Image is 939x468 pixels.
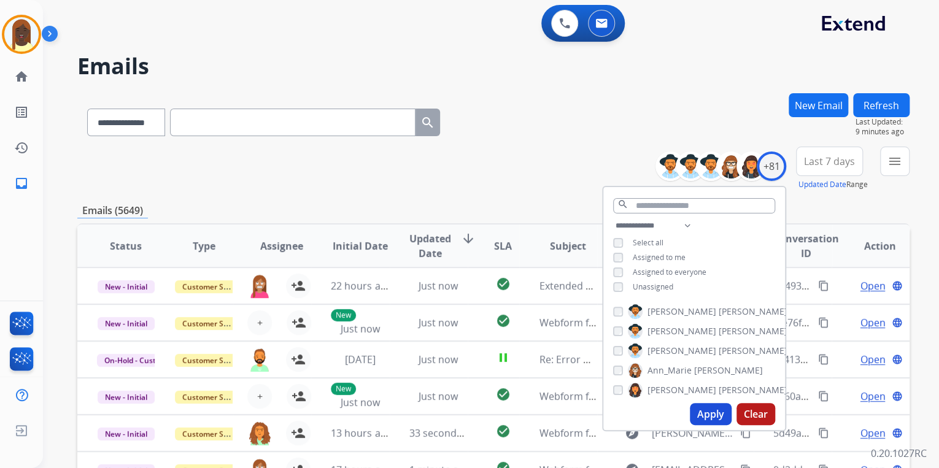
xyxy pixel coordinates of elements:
span: Open [860,352,885,367]
span: Just now [419,389,458,403]
span: Webform from [EMAIL_ADDRESS][DOMAIN_NAME] on [DATE] [539,389,817,403]
span: 9 minutes ago [856,127,910,137]
span: + [257,315,263,330]
span: Customer Support [175,391,255,404]
span: New - Initial [98,317,155,330]
span: Open [860,315,885,330]
span: [PERSON_NAME] [719,325,787,337]
mat-icon: content_copy [818,391,829,402]
span: Customer Support [175,317,255,330]
mat-icon: language [892,354,903,365]
mat-icon: history [14,140,29,155]
span: [DATE] [344,353,375,366]
span: On-Hold - Customer [97,354,182,367]
button: + [247,310,272,335]
span: [PERSON_NAME] [719,305,787,318]
img: agent-avatar [248,274,271,298]
button: Apply [690,403,732,425]
span: 13 hours ago [331,426,392,440]
span: Ann_Marie [647,364,692,377]
mat-icon: search [420,115,435,130]
span: Subject [550,239,586,253]
mat-icon: content_copy [818,280,829,291]
mat-icon: content_copy [818,354,829,365]
img: avatar [4,17,39,52]
span: Open [860,389,885,404]
span: Open [860,278,885,293]
mat-icon: language [892,428,903,439]
mat-icon: person_add [291,426,306,440]
span: Just now [419,316,458,329]
span: New - Initial [98,280,155,293]
span: [PERSON_NAME] [719,384,787,396]
span: Open [860,426,885,440]
div: +81 [757,152,786,181]
button: New Email [789,93,848,117]
span: Webform from [EMAIL_ADDRESS][DOMAIN_NAME] on [DATE] [539,316,817,329]
span: New - Initial [98,428,155,440]
span: Unassigned [633,282,673,292]
p: 0.20.1027RC [871,446,927,461]
span: Last 7 days [804,159,855,164]
mat-icon: person_add [292,315,306,330]
button: Last 7 days [796,147,863,176]
span: Conversation ID [773,231,839,261]
span: [PERSON_NAME] [719,345,787,357]
mat-icon: check_circle [495,313,510,328]
button: Clear [736,403,775,425]
button: Refresh [853,93,910,117]
span: [PERSON_NAME] [647,384,716,396]
img: agent-avatar [248,421,271,445]
span: SLA [494,239,512,253]
mat-icon: language [892,317,903,328]
mat-icon: list_alt [14,105,29,120]
mat-icon: person_add [292,389,306,404]
span: Just now [419,279,458,293]
span: Customer Support [175,428,255,440]
mat-icon: inbox [14,176,29,191]
h2: Emails [77,54,910,79]
mat-icon: person_add [291,352,306,367]
button: + [247,384,272,409]
span: + [257,389,263,404]
span: Updated Date [409,231,451,261]
span: Status [110,239,142,253]
p: New [331,309,356,321]
span: New - Initial [98,391,155,404]
mat-icon: pause [495,350,510,365]
mat-icon: check_circle [495,387,510,402]
span: Extended warranty - Jetson [539,279,663,293]
span: Assigned to me [633,252,686,263]
mat-icon: home [14,69,29,84]
span: [PERSON_NAME] [647,305,716,318]
img: agent-avatar [248,347,271,372]
mat-icon: content_copy [818,428,829,439]
mat-icon: check_circle [495,424,510,439]
mat-icon: arrow_downward [461,231,476,246]
span: Initial Date [332,239,387,253]
mat-icon: person_add [291,278,306,293]
span: Select all [633,237,663,248]
mat-icon: content_copy [740,428,751,439]
span: Just now [340,322,379,336]
mat-icon: explore [624,426,639,440]
button: Updated Date [798,180,846,190]
span: Assigned to everyone [633,267,706,277]
mat-icon: language [892,280,903,291]
th: Action [832,224,910,267]
mat-icon: search [617,199,628,210]
mat-icon: menu [887,154,902,169]
span: Range [798,179,868,190]
span: Just now [419,353,458,366]
span: Type [193,239,215,253]
span: Customer Support [175,280,255,293]
span: 22 hours ago [331,279,392,293]
span: [PERSON_NAME] [647,345,716,357]
span: 33 seconds ago [409,426,481,440]
mat-icon: check_circle [495,277,510,291]
span: [PERSON_NAME] [694,364,763,377]
span: [PERSON_NAME] [647,325,716,337]
mat-icon: content_copy [818,317,829,328]
span: Last Updated: [856,117,910,127]
span: Customer Support [175,354,255,367]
